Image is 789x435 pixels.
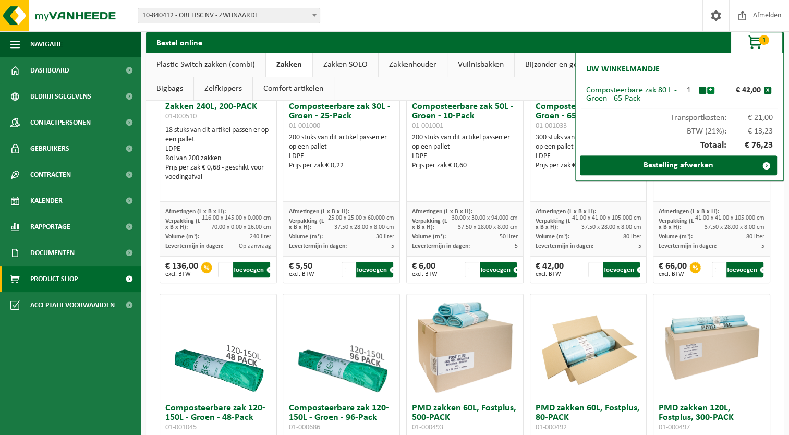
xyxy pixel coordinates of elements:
[759,35,769,45] span: 1
[288,243,346,249] span: Levertermijn in dagen:
[138,8,320,23] span: 10-840412 - OBELISC NV - ZWIJNAARDE
[581,224,641,231] span: 37.50 x 28.00 x 8.00 cm
[480,262,517,277] button: Toevoegen
[412,122,443,130] span: 01-001001
[659,234,693,240] span: Volume (m³):
[659,209,719,215] span: Afmetingen (L x B x H):
[412,102,518,130] h3: Composteerbare zak 50L - Groen - 10-Pack
[659,243,717,249] span: Levertermijn in dagen:
[452,215,518,221] span: 30.00 x 30.00 x 94.000 cm
[165,126,271,182] div: 18 stuks van dit artikel passen er op een pallet
[30,266,78,292] span: Product Shop
[194,77,252,101] a: Zelfkippers
[412,161,518,171] div: Prijs per zak € 0,60
[458,224,518,231] span: 37.50 x 28.00 x 8.00 cm
[288,161,394,171] div: Prijs per zak € 0,22
[412,133,518,171] div: 200 stuks van dit artikel passen er op een pallet
[146,77,193,101] a: Bigbags
[581,108,778,122] div: Transportkosten:
[30,292,115,318] span: Acceptatievoorwaarden
[536,262,564,277] div: € 42,00
[334,224,394,231] span: 37.50 x 28.00 x 8.00 cm
[202,215,271,221] span: 116.00 x 145.00 x 0.000 cm
[165,144,271,154] div: LDPE
[659,271,687,277] span: excl. BTW
[288,404,394,432] h3: Composteerbare zak 120-150L - Groen - 96-Pack
[412,271,438,277] span: excl. BTW
[465,262,478,277] input: 1
[660,294,764,398] img: 01-000497
[30,188,63,214] span: Kalender
[536,102,641,130] h3: Composteerbare zak 80 L - Groen - 65-Pack
[717,86,764,94] div: € 42,00
[580,155,777,175] a: Bestelling afwerken
[313,53,378,77] a: Zakken SOLO
[746,234,764,240] span: 80 liter
[536,294,640,398] img: 01-000492
[412,424,443,431] span: 01-000493
[288,122,320,130] span: 01-001000
[239,243,271,249] span: Op aanvraag
[288,218,323,231] span: Verpakking (L x B x H):
[412,218,447,231] span: Verpakking (L x B x H):
[146,32,213,52] h2: Bestel online
[30,240,75,266] span: Documenten
[30,214,70,240] span: Rapportage
[165,163,271,182] div: Prijs per zak € 0,68 - geschikt voor voedingafval
[165,234,199,240] span: Volume (m³):
[250,234,271,240] span: 240 liter
[707,87,714,94] button: +
[679,86,698,94] div: 1
[603,262,640,277] button: Toevoegen
[30,136,69,162] span: Gebruikers
[586,86,679,103] div: Composteerbare zak 80 L - Groen - 65-Pack
[581,136,778,155] div: Totaal:
[536,152,641,161] div: LDPE
[288,152,394,161] div: LDPE
[695,215,764,221] span: 41.00 x 41.00 x 105.000 cm
[30,57,69,83] span: Dashboard
[165,271,198,277] span: excl. BTW
[412,243,470,249] span: Levertermijn in dagen:
[165,209,226,215] span: Afmetingen (L x B x H):
[659,404,764,432] h3: PMD zakken 120L, Fostplus, 300-PACK
[218,262,232,277] input: 1
[536,218,570,231] span: Verpakking (L x B x H):
[536,122,567,130] span: 01-001033
[328,215,394,221] span: 25.00 x 25.00 x 60.000 cm
[379,53,447,77] a: Zakkenhouder
[588,262,602,277] input: 1
[536,404,641,432] h3: PMD zakken 60L, Fostplus, 80-PACK
[356,262,393,277] button: Toevoegen
[288,424,320,431] span: 01-000686
[412,404,518,432] h3: PMD zakken 60L, Fostplus, 500-PACK
[659,262,687,277] div: € 66,00
[659,218,694,231] span: Verpakking (L x B x H):
[726,114,773,122] span: € 21,00
[447,53,514,77] a: Vuilnisbakken
[581,122,778,136] div: BTW (21%):
[288,262,314,277] div: € 5,50
[623,234,641,240] span: 80 liter
[638,243,641,249] span: 5
[266,53,312,77] a: Zakken
[536,209,596,215] span: Afmetingen (L x B x H):
[166,294,270,398] img: 01-001045
[731,32,783,53] button: 1
[30,31,63,57] span: Navigatie
[536,133,641,171] div: 300 stuks van dit artikel passen er op een pallet
[165,404,271,432] h3: Composteerbare zak 120-150L - Groen - 48-Pack
[726,141,773,150] span: € 76,23
[289,294,394,398] img: 01-000686
[253,77,334,101] a: Comfort artikelen
[165,243,223,249] span: Levertermijn in dagen:
[165,218,200,231] span: Verpakking (L x B x H):
[536,271,564,277] span: excl. BTW
[165,262,198,277] div: € 136,00
[726,262,763,277] button: Toevoegen
[412,152,518,161] div: LDPE
[500,234,518,240] span: 50 liter
[581,58,665,81] h2: Uw winkelmandje
[342,262,355,277] input: 1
